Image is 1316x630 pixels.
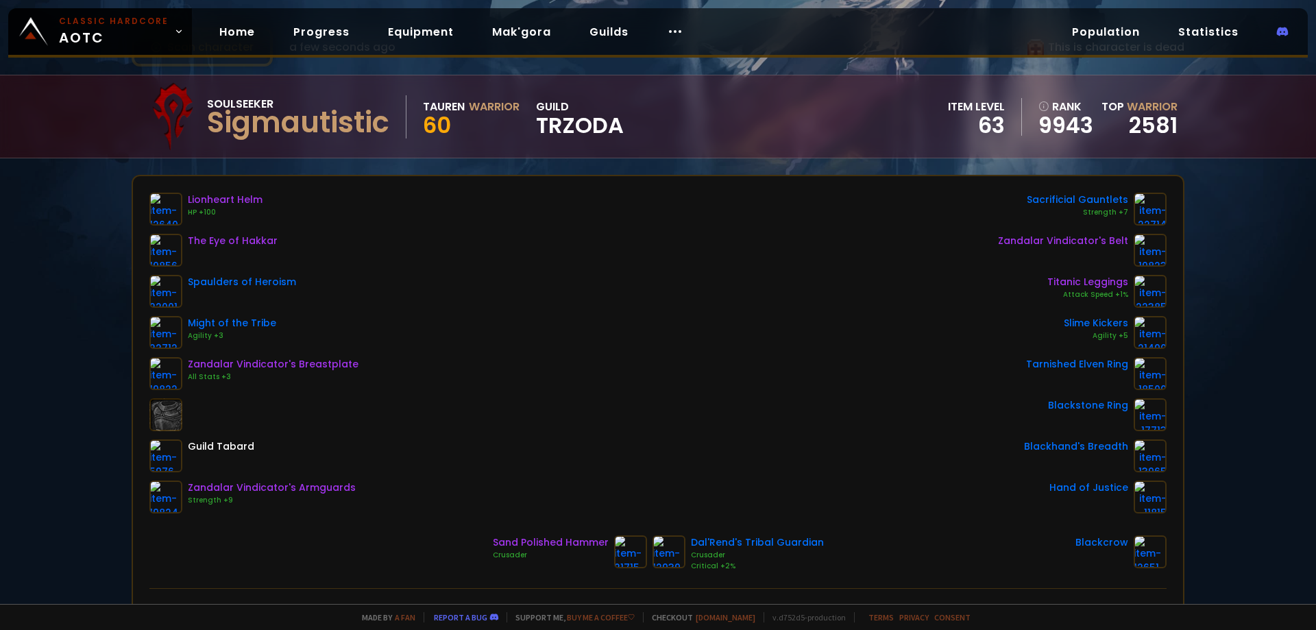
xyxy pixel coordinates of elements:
[188,275,296,289] div: Spaulders of Heroism
[149,193,182,226] img: item-12640
[1129,110,1178,141] a: 2581
[614,535,647,568] img: item-21715
[948,115,1005,136] div: 63
[1047,289,1128,300] div: Attack Speed +1%
[1167,18,1250,46] a: Statistics
[149,275,182,308] img: item-22001
[188,207,263,218] div: HP +100
[1047,275,1128,289] div: Titanic Leggings
[934,612,971,622] a: Consent
[536,115,624,136] span: TRZODA
[1134,193,1167,226] img: item-22714
[377,18,465,46] a: Equipment
[1027,193,1128,207] div: Sacrificial Gauntlets
[1027,207,1128,218] div: Strength +7
[536,98,624,136] div: guild
[423,110,451,141] span: 60
[1038,98,1093,115] div: rank
[691,535,824,550] div: Dal'Rend's Tribal Guardian
[691,561,824,572] div: Critical +2%
[149,234,182,267] img: item-19856
[507,612,635,622] span: Support me,
[188,330,276,341] div: Agility +3
[1134,439,1167,472] img: item-13965
[643,612,755,622] span: Checkout
[149,357,182,390] img: item-19822
[1026,357,1128,372] div: Tarnished Elven Ring
[998,234,1128,248] div: Zandalar Vindicator's Belt
[188,357,358,372] div: Zandalar Vindicator's Breastplate
[149,316,182,349] img: item-22712
[149,481,182,513] img: item-19824
[423,98,465,115] div: Tauren
[691,550,824,561] div: Crusader
[696,612,755,622] a: [DOMAIN_NAME]
[8,8,192,55] a: Classic HardcoreAOTC
[188,439,254,454] div: Guild Tabard
[1101,98,1178,115] div: Top
[1134,535,1167,568] img: item-12651
[188,481,356,495] div: Zandalar Vindicator's Armguards
[207,95,389,112] div: Soulseeker
[1064,330,1128,341] div: Agility +5
[188,316,276,330] div: Might of the Tribe
[764,612,846,622] span: v. d752d5 - production
[653,535,685,568] img: item-12939
[1134,316,1167,349] img: item-21490
[1134,275,1167,308] img: item-22385
[1048,398,1128,413] div: Blackstone Ring
[1061,18,1151,46] a: Population
[1134,234,1167,267] img: item-19823
[948,98,1005,115] div: item level
[354,612,415,622] span: Made by
[59,15,169,27] small: Classic Hardcore
[481,18,562,46] a: Mak'gora
[1024,439,1128,454] div: Blackhand's Breadth
[1134,398,1167,431] img: item-17713
[188,193,263,207] div: Lionheart Helm
[282,18,361,46] a: Progress
[208,18,266,46] a: Home
[395,612,415,622] a: a fan
[1134,357,1167,390] img: item-18500
[59,15,169,48] span: AOTC
[188,234,278,248] div: The Eye of Hakkar
[188,495,356,506] div: Strength +9
[207,112,389,133] div: Sigmautistic
[493,550,609,561] div: Crusader
[567,612,635,622] a: Buy me a coffee
[1049,481,1128,495] div: Hand of Justice
[899,612,929,622] a: Privacy
[1064,316,1128,330] div: Slime Kickers
[469,98,520,115] div: Warrior
[868,612,894,622] a: Terms
[1075,535,1128,550] div: Blackcrow
[1134,481,1167,513] img: item-11815
[1038,115,1093,136] a: 9943
[1127,99,1178,114] span: Warrior
[578,18,639,46] a: Guilds
[149,439,182,472] img: item-5976
[434,612,487,622] a: Report a bug
[188,372,358,383] div: All Stats +3
[493,535,609,550] div: Sand Polished Hammer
